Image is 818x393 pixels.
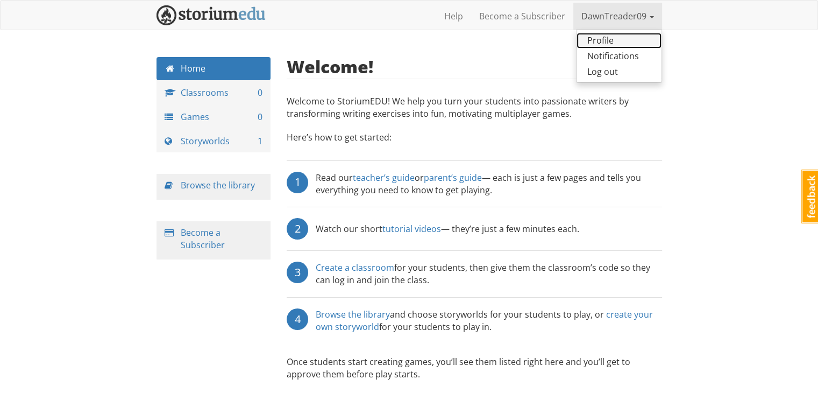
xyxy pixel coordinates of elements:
[287,95,662,125] p: Welcome to StoriumEDU! We help you turn your students into passionate writers by transforming wri...
[316,308,653,333] a: create your own storyworld
[424,172,482,184] a: parent’s guide
[316,262,394,273] a: Create a classroom
[181,179,255,191] a: Browse the library
[287,262,308,283] div: 3
[157,130,271,153] a: Storyworlds 1
[577,33,661,48] a: Profile
[287,57,373,76] h2: Welcome!
[287,356,662,381] p: Once students start creating games, you’ll see them listed right here and you’ll get to approve t...
[382,223,441,235] a: tutorial videos
[258,87,262,99] span: 0
[181,227,225,251] a: Become a Subscriber
[353,172,415,184] a: teacher’s guide
[576,30,662,83] ul: DawnTreader09
[157,106,271,129] a: Games 0
[316,308,390,320] a: Browse the library
[471,3,573,30] a: Become a Subscriber
[316,262,662,286] div: for your students, then give them the classroom’s code so they can log in and join the class.
[258,111,262,123] span: 0
[258,135,262,148] span: 1
[287,218,308,240] div: 2
[157,5,266,25] img: StoriumEDU
[436,3,471,30] a: Help
[287,172,308,193] div: 1
[316,308,662,333] div: and choose storyworlds for your students to play, or for your students to play in.
[287,308,308,330] div: 4
[316,218,579,240] div: Watch our short — they’re just a few minutes each.
[157,57,271,80] a: Home
[287,131,662,155] p: Here’s how to get started:
[577,64,661,80] a: Log out
[157,81,271,104] a: Classrooms 0
[573,3,662,30] a: DawnTreader09
[577,48,661,64] a: Notifications
[316,172,662,196] div: Read our or — each is just a few pages and tells you everything you need to know to get playing.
